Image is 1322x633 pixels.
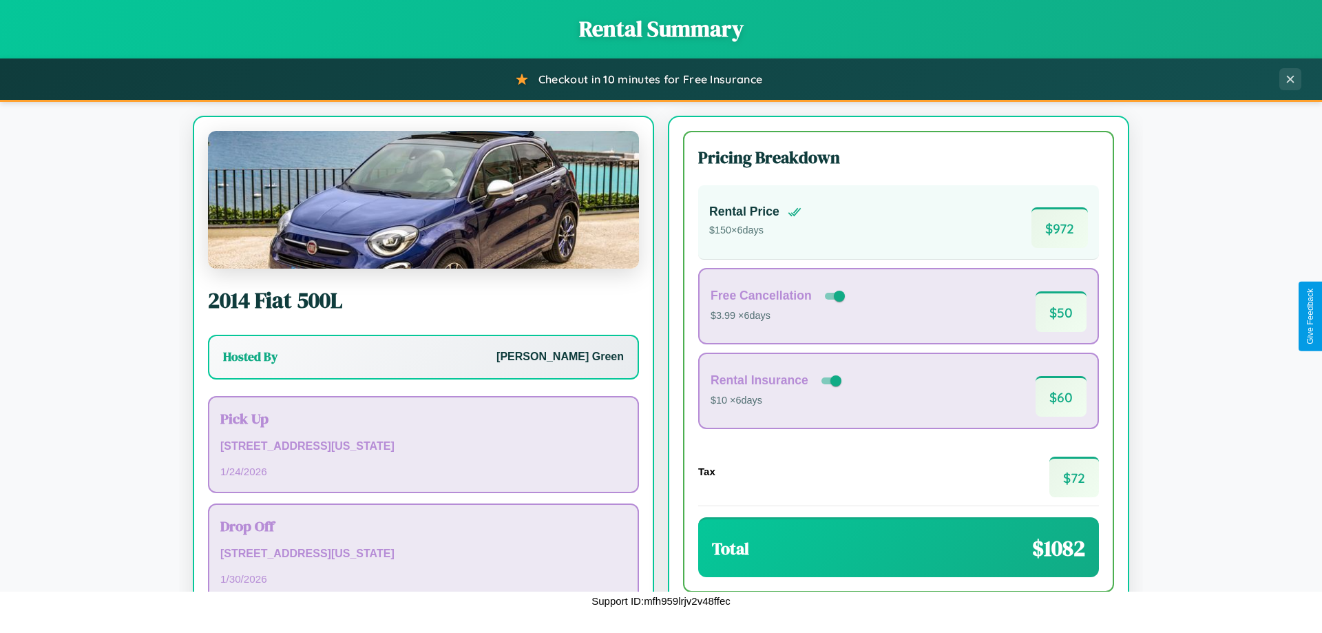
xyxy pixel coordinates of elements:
img: Fiat 500L [208,131,639,269]
p: [PERSON_NAME] Green [496,347,624,367]
h4: Tax [698,466,715,477]
p: 1 / 30 / 2026 [220,570,627,588]
span: $ 72 [1049,457,1099,497]
h4: Rental Insurance [711,373,808,388]
p: Support ID: mfh959lrjv2v48ffec [591,592,731,610]
h2: 2014 Fiat 500L [208,285,639,315]
h1: Rental Summary [14,14,1308,44]
h4: Rental Price [709,205,779,219]
h4: Free Cancellation [711,289,812,303]
p: [STREET_ADDRESS][US_STATE] [220,544,627,564]
p: $ 150 × 6 days [709,222,801,240]
h3: Drop Off [220,516,627,536]
span: $ 50 [1036,291,1087,332]
h3: Total [712,537,749,560]
p: 1 / 24 / 2026 [220,462,627,481]
h3: Hosted By [223,349,277,365]
p: $3.99 × 6 days [711,307,848,325]
span: $ 1082 [1032,533,1085,563]
span: Checkout in 10 minutes for Free Insurance [538,72,762,86]
h3: Pick Up [220,408,627,428]
p: [STREET_ADDRESS][US_STATE] [220,437,627,457]
div: Give Feedback [1305,289,1315,344]
span: $ 972 [1031,207,1088,248]
h3: Pricing Breakdown [698,146,1099,169]
span: $ 60 [1036,376,1087,417]
p: $10 × 6 days [711,392,844,410]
